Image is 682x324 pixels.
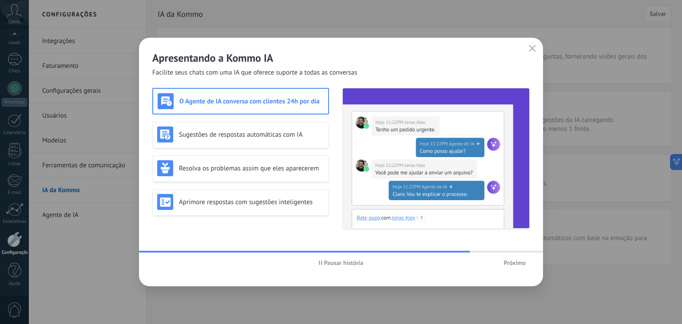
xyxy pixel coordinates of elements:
button: Próximo [500,256,530,269]
h3: Aprimore respostas com sugestões inteligentes [179,198,324,206]
span: Facilite seus chats com uma IA que oferece suporte a todas as conversas [152,68,357,77]
h3: Resolva os problemas assim que eles aparecerem [179,164,324,173]
h3: Sugestões de respostas automáticas com IA [179,130,324,139]
span: Pausar história [324,260,364,266]
button: Pausar história [315,256,368,269]
span: Próximo [504,260,526,266]
h3: O Agente de IA conversa com clientes 24h por dia [179,97,324,106]
h2: Apresentando a Kommo IA [152,51,530,65]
